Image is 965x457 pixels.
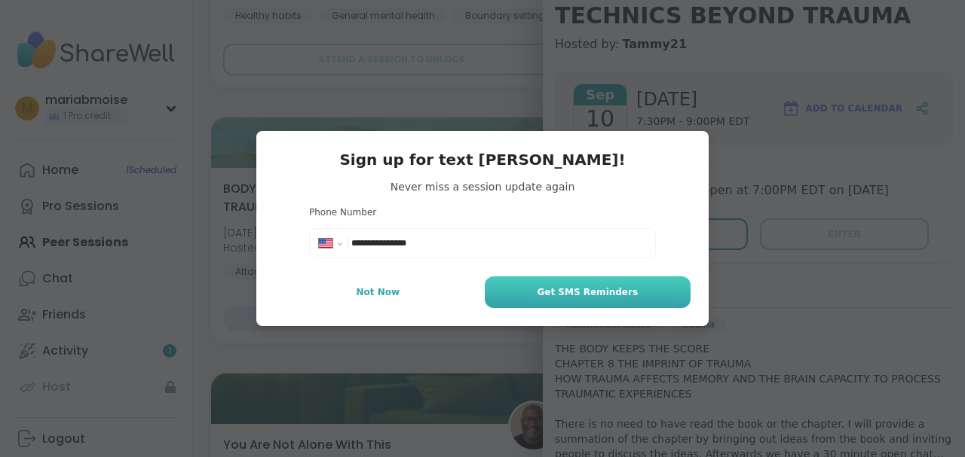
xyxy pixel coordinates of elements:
[356,285,400,299] span: Not Now
[274,276,482,308] button: Not Now
[309,206,656,219] h3: Phone Number
[319,239,332,248] img: United States
[485,276,691,308] button: Get SMS Reminders
[537,285,638,299] span: Get SMS Reminders
[274,149,691,170] h3: Sign up for text [PERSON_NAME]!
[274,179,691,194] span: Never miss a session update again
